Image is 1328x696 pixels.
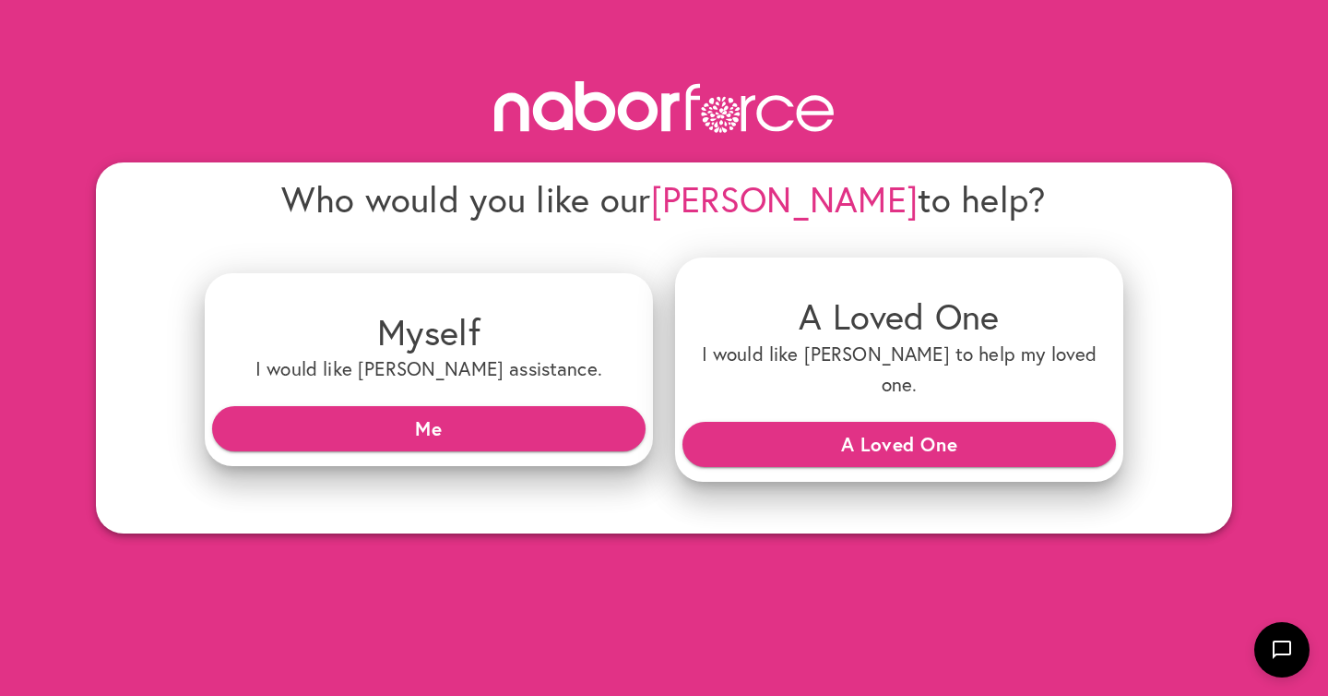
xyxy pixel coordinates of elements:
h6: I would like [PERSON_NAME] assistance. [219,354,638,384]
h4: A Loved One [690,294,1109,338]
h6: I would like [PERSON_NAME] to help my loved one. [690,339,1109,401]
span: [PERSON_NAME] [651,175,919,222]
span: A Loved One [697,427,1101,461]
h4: Myself [219,310,638,354]
button: Me [212,406,646,450]
span: Me [227,412,631,445]
button: A Loved One [682,422,1116,466]
h4: Who would you like our to help? [205,177,1123,221]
